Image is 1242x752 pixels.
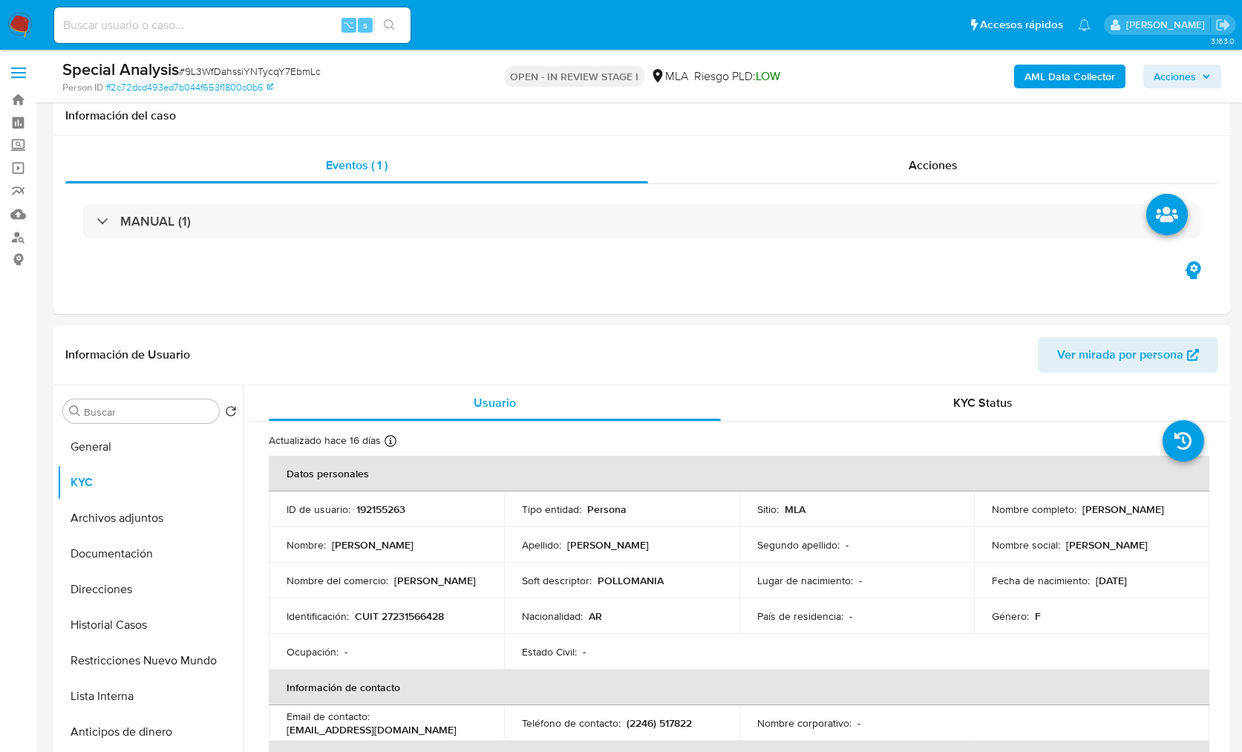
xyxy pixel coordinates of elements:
p: MLA [785,503,805,516]
p: POLLOMANIA [598,574,664,587]
p: Estado Civil : [522,645,577,658]
p: Nombre social : [992,538,1060,552]
p: Soft descriptor : [522,574,592,587]
p: [EMAIL_ADDRESS][DOMAIN_NAME] [287,723,457,736]
p: [PERSON_NAME] [394,574,476,587]
span: Ver mirada por persona [1057,337,1183,373]
button: Documentación [57,536,243,572]
p: - [857,716,860,730]
span: Usuario [474,394,516,411]
button: Acciones [1143,65,1221,88]
p: Tipo entidad : [522,503,581,516]
input: Buscar [84,405,213,419]
p: Nombre : [287,538,326,552]
p: Segundo apellido : [757,538,840,552]
p: CUIT 27231566428 [355,609,444,623]
p: Nombre completo : [992,503,1076,516]
th: Datos personales [269,456,1209,491]
input: Buscar usuario o caso... [54,16,411,35]
h1: Información de Usuario [65,347,190,362]
a: ff2c72dcd493ed7b044f653f1800c0b6 [106,81,273,94]
b: AML Data Collector [1024,65,1115,88]
p: - [846,538,849,552]
h3: MANUAL (1) [120,213,191,229]
button: Ver mirada por persona [1038,337,1218,373]
p: Nacionalidad : [522,609,583,623]
button: Historial Casos [57,607,243,643]
p: 192155263 [356,503,405,516]
p: Persona [587,503,627,516]
span: Acciones [1154,65,1196,88]
p: Actualizado hace 16 días [269,434,381,448]
b: Special Analysis [62,57,179,81]
p: Apellido : [522,538,561,552]
p: [PERSON_NAME] [567,538,649,552]
p: OPEN - IN REVIEW STAGE I [504,66,644,87]
span: Eventos ( 1 ) [326,157,388,174]
span: Acciones [909,157,958,174]
p: - [583,645,586,658]
p: Ocupación : [287,645,339,658]
p: Género : [992,609,1029,623]
span: Accesos rápidos [980,17,1063,33]
button: Restricciones Nuevo Mundo [57,643,243,679]
p: Email de contacto : [287,710,370,723]
span: LOW [756,68,780,85]
p: - [849,609,852,623]
h1: Información del caso [65,108,1218,123]
p: ID de usuario : [287,503,350,516]
button: KYC [57,465,243,500]
p: Teléfono de contacto : [522,716,621,730]
span: # 9L3WfDahssiYNTycqY7EbmLc [179,64,321,79]
a: Salir [1215,17,1231,33]
p: Fecha de nacimiento : [992,574,1090,587]
button: Anticipos de dinero [57,714,243,750]
button: Direcciones [57,572,243,607]
p: Lugar de nacimiento : [757,574,853,587]
p: - [344,645,347,658]
b: Person ID [62,81,103,94]
div: MLA [650,68,688,85]
p: AR [589,609,602,623]
span: ⌥ [343,18,354,32]
button: Volver al orden por defecto [225,405,237,422]
p: (2246) 517822 [627,716,692,730]
p: Identificación : [287,609,349,623]
p: jian.marin@mercadolibre.com [1126,18,1210,32]
button: Archivos adjuntos [57,500,243,536]
button: Lista Interna [57,679,243,714]
button: General [57,429,243,465]
a: Notificaciones [1078,19,1091,31]
div: MANUAL (1) [83,204,1200,238]
p: - [859,574,862,587]
span: Riesgo PLD: [694,68,780,85]
p: [PERSON_NAME] [1066,538,1148,552]
p: [PERSON_NAME] [332,538,414,552]
span: KYC Status [953,394,1013,411]
button: search-icon [374,15,405,36]
button: Buscar [69,405,81,417]
p: Nombre corporativo : [757,716,852,730]
p: Nombre del comercio : [287,574,388,587]
button: AML Data Collector [1014,65,1125,88]
p: [PERSON_NAME] [1082,503,1164,516]
th: Información de contacto [269,670,1209,705]
p: Sitio : [757,503,779,516]
p: País de residencia : [757,609,843,623]
p: [DATE] [1096,574,1127,587]
span: s [363,18,367,32]
p: F [1035,609,1041,623]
